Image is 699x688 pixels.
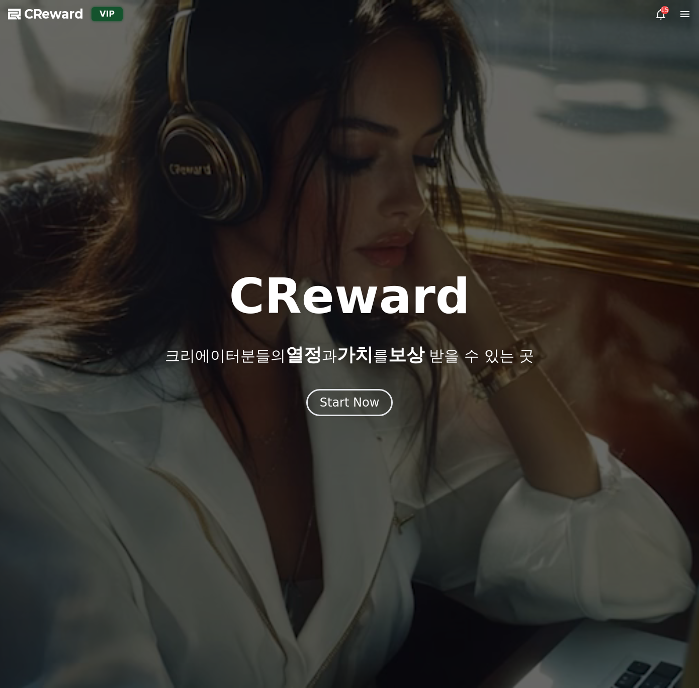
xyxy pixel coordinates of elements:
[229,272,470,321] h1: CReward
[320,395,380,411] div: Start Now
[661,6,669,14] div: 15
[8,6,83,22] a: CReward
[655,8,667,20] a: 15
[92,7,123,21] div: VIP
[306,389,393,416] button: Start Now
[306,399,393,409] a: Start Now
[388,344,424,365] span: 보상
[24,6,83,22] span: CReward
[165,345,534,365] p: 크리에이터분들의 과 를 받을 수 있는 곳
[337,344,373,365] span: 가치
[286,344,322,365] span: 열정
